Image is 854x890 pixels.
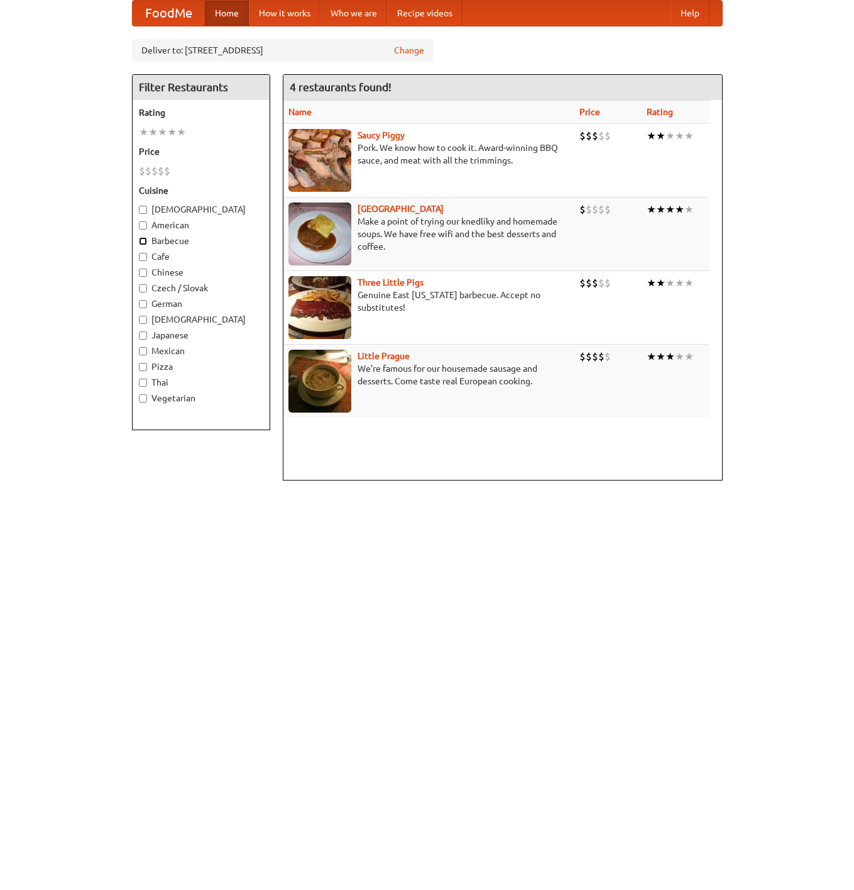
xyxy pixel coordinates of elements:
[290,81,391,93] ng-pluralize: 4 restaurants found!
[139,266,263,279] label: Chinese
[139,313,263,326] label: [DEMOGRAPHIC_DATA]
[139,316,147,324] input: [DEMOGRAPHIC_DATA]
[288,107,312,117] a: Name
[139,392,263,404] label: Vegetarian
[656,203,665,216] li: ★
[358,130,405,140] a: Saucy Piggy
[598,203,605,216] li: $
[592,350,598,364] li: $
[684,203,694,216] li: ★
[133,1,205,26] a: FoodMe
[139,329,263,342] label: Japanese
[139,219,263,231] label: American
[139,394,147,403] input: Vegetarian
[139,221,147,230] input: American
[139,379,147,387] input: Thai
[592,276,598,290] li: $
[358,277,424,287] a: Three Little Pigs
[586,203,592,216] li: $
[139,360,263,373] label: Pizza
[647,276,656,290] li: ★
[139,345,263,357] label: Mexican
[656,350,665,364] li: ★
[139,125,148,139] li: ★
[579,203,586,216] li: $
[288,276,351,339] img: littlepigs.jpg
[139,203,263,216] label: [DEMOGRAPHIC_DATA]
[675,129,684,143] li: ★
[394,44,424,57] a: Change
[579,276,586,290] li: $
[665,203,675,216] li: ★
[205,1,249,26] a: Home
[579,107,600,117] a: Price
[139,282,263,294] label: Czech / Slovak
[139,164,145,178] li: $
[656,129,665,143] li: ★
[656,276,665,290] li: ★
[139,253,147,261] input: Cafe
[139,347,147,355] input: Mexican
[139,363,147,371] input: Pizza
[288,203,351,265] img: czechpoint.jpg
[177,125,186,139] li: ★
[133,75,270,100] h4: Filter Restaurants
[288,289,570,314] p: Genuine East [US_STATE] barbecue. Accept no substitutes!
[139,376,263,389] label: Thai
[665,129,675,143] li: ★
[288,142,570,167] p: Pork. We know how to cook it. Award-winning BBQ sauce, and meat with all the trimmings.
[586,129,592,143] li: $
[579,350,586,364] li: $
[164,164,170,178] li: $
[665,276,675,290] li: ★
[592,203,598,216] li: $
[592,129,598,143] li: $
[158,164,164,178] li: $
[139,184,263,197] h5: Cuisine
[167,125,177,139] li: ★
[647,203,656,216] li: ★
[288,129,351,192] img: saucy.jpg
[249,1,320,26] a: How it works
[139,250,263,263] label: Cafe
[647,350,656,364] li: ★
[288,362,570,387] p: We're famous for our housemade sausage and desserts. Come taste real European cooking.
[665,350,675,364] li: ★
[139,237,147,245] input: Barbecue
[598,350,605,364] li: $
[598,276,605,290] li: $
[647,107,673,117] a: Rating
[139,300,147,308] input: German
[684,350,694,364] li: ★
[605,129,611,143] li: $
[579,129,586,143] li: $
[684,276,694,290] li: ★
[358,351,410,361] a: Little Prague
[605,350,611,364] li: $
[671,1,709,26] a: Help
[605,203,611,216] li: $
[586,276,592,290] li: $
[387,1,463,26] a: Recipe videos
[288,215,570,253] p: Make a point of trying our knedlíky and homemade soups. We have free wifi and the best desserts a...
[320,1,387,26] a: Who we are
[145,164,151,178] li: $
[139,284,147,292] input: Czech / Slovak
[132,39,434,62] div: Deliver to: [STREET_ADDRESS]
[647,129,656,143] li: ★
[148,125,158,139] li: ★
[675,276,684,290] li: ★
[358,204,444,214] a: [GEOGRAPHIC_DATA]
[288,350,351,413] img: littleprague.jpg
[139,331,147,340] input: Japanese
[598,129,605,143] li: $
[675,350,684,364] li: ★
[675,203,684,216] li: ★
[605,276,611,290] li: $
[139,235,263,247] label: Barbecue
[684,129,694,143] li: ★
